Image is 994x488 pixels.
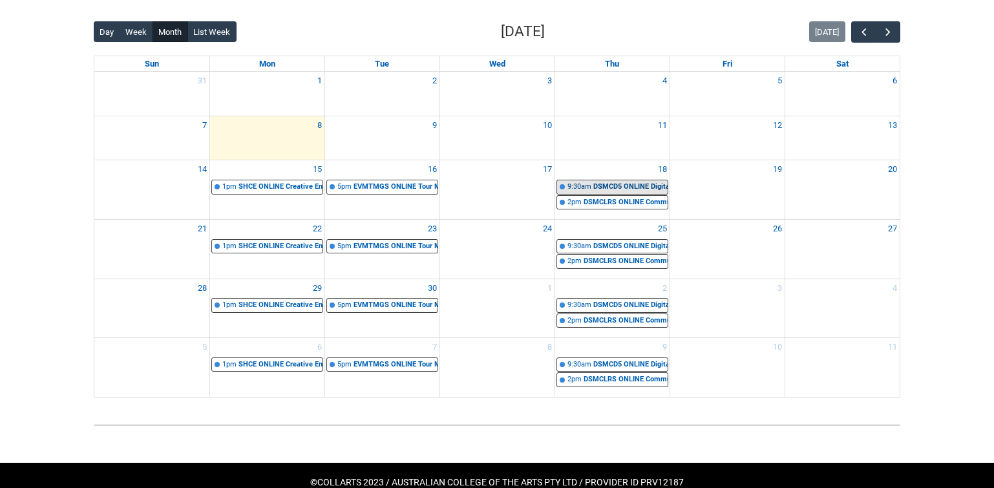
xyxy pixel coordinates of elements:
[324,116,439,160] td: Go to September 9, 2025
[94,418,900,432] img: REDU_GREY_LINE
[315,72,324,90] a: Go to September 1, 2025
[238,241,323,252] div: SHCE ONLINE Creative Entrepreneurship STAGE 6 | Online | [PERSON_NAME]
[209,220,324,279] td: Go to September 22, 2025
[655,220,670,238] a: Go to September 25, 2025
[584,315,668,326] div: DSMCLRS ONLINE Communication Law, Ethics and Regulation | Online | [PERSON_NAME]
[602,56,622,72] a: Thursday
[775,72,785,90] a: Go to September 5, 2025
[310,279,324,297] a: Go to September 29, 2025
[222,300,237,311] div: 1pm
[354,182,438,193] div: EVMTMGS ONLINE Tour Management | Online | [PERSON_NAME]
[354,300,438,311] div: EVMTMGS ONLINE Tour Management | Online | [PERSON_NAME]
[315,338,324,356] a: Go to October 6, 2025
[439,72,555,116] td: Go to September 3, 2025
[94,279,209,338] td: Go to September 28, 2025
[425,279,439,297] a: Go to September 30, 2025
[94,338,209,397] td: Go to October 5, 2025
[555,279,670,338] td: Go to October 2, 2025
[372,56,392,72] a: Tuesday
[770,220,785,238] a: Go to September 26, 2025
[315,116,324,134] a: Go to September 8, 2025
[785,338,900,397] td: Go to October 11, 2025
[439,279,555,338] td: Go to October 1, 2025
[94,220,209,279] td: Go to September 21, 2025
[142,56,162,72] a: Sunday
[540,116,555,134] a: Go to September 10, 2025
[94,21,120,42] button: Day
[584,197,668,208] div: DSMCLRS ONLINE Communication Law, Ethics and Regulation | Online | [PERSON_NAME]
[501,21,545,43] h2: [DATE]
[540,220,555,238] a: Go to September 24, 2025
[195,220,209,238] a: Go to September 21, 2025
[439,116,555,160] td: Go to September 10, 2025
[670,160,785,220] td: Go to September 19, 2025
[238,182,323,193] div: SHCE ONLINE Creative Entrepreneurship STAGE 6 | Online | [PERSON_NAME]
[670,72,785,116] td: Go to September 5, 2025
[593,241,668,252] div: DSMCD5 ONLINE Digital and Social Media Capstone Development | Online | [PERSON_NAME]
[660,338,670,356] a: Go to October 9, 2025
[238,359,323,370] div: SHCE ONLINE Creative Entrepreneurship STAGE 6 | Online | [PERSON_NAME]
[567,315,582,326] div: 2pm
[555,116,670,160] td: Go to September 11, 2025
[153,21,188,42] button: Month
[785,116,900,160] td: Go to September 13, 2025
[324,279,439,338] td: Go to September 30, 2025
[200,338,209,356] a: Go to October 5, 2025
[187,21,237,42] button: List Week
[660,279,670,297] a: Go to October 2, 2025
[655,160,670,178] a: Go to September 18, 2025
[354,359,438,370] div: EVMTMGS ONLINE Tour Management | Online | [PERSON_NAME]
[584,374,668,385] div: DSMCLRS ONLINE Communication Law, Ethics and Regulation | Online | [PERSON_NAME]
[540,160,555,178] a: Go to September 17, 2025
[337,300,352,311] div: 5pm
[425,220,439,238] a: Go to September 23, 2025
[555,72,670,116] td: Go to September 4, 2025
[324,338,439,397] td: Go to October 7, 2025
[545,72,555,90] a: Go to September 3, 2025
[222,182,237,193] div: 1pm
[209,338,324,397] td: Go to October 6, 2025
[324,72,439,116] td: Go to September 2, 2025
[785,72,900,116] td: Go to September 6, 2025
[670,279,785,338] td: Go to October 3, 2025
[885,220,900,238] a: Go to September 27, 2025
[439,220,555,279] td: Go to September 24, 2025
[209,160,324,220] td: Go to September 15, 2025
[222,359,237,370] div: 1pm
[567,197,582,208] div: 2pm
[834,56,851,72] a: Saturday
[567,241,591,252] div: 9:30am
[430,72,439,90] a: Go to September 2, 2025
[430,116,439,134] a: Go to September 9, 2025
[584,256,668,267] div: DSMCLRS ONLINE Communication Law, Ethics and Regulation | Online | [PERSON_NAME]
[439,338,555,397] td: Go to October 8, 2025
[567,256,582,267] div: 2pm
[209,279,324,338] td: Go to September 29, 2025
[593,359,668,370] div: DSMCD5 ONLINE Digital and Social Media Capstone Development | Online | [PERSON_NAME]
[770,338,785,356] a: Go to October 10, 2025
[310,160,324,178] a: Go to September 15, 2025
[200,116,209,134] a: Go to September 7, 2025
[94,116,209,160] td: Go to September 7, 2025
[337,241,352,252] div: 5pm
[195,279,209,297] a: Go to September 28, 2025
[439,160,555,220] td: Go to September 17, 2025
[545,338,555,356] a: Go to October 8, 2025
[593,182,668,193] div: DSMCD5 ONLINE Digital and Social Media Capstone Development | Online | [PERSON_NAME]
[209,72,324,116] td: Go to September 1, 2025
[337,359,352,370] div: 5pm
[487,56,508,72] a: Wednesday
[310,220,324,238] a: Go to September 22, 2025
[567,182,591,193] div: 9:30am
[785,220,900,279] td: Go to September 27, 2025
[120,21,153,42] button: Week
[555,338,670,397] td: Go to October 9, 2025
[545,279,555,297] a: Go to October 1, 2025
[195,160,209,178] a: Go to September 14, 2025
[555,220,670,279] td: Go to September 25, 2025
[885,160,900,178] a: Go to September 20, 2025
[567,374,582,385] div: 2pm
[670,220,785,279] td: Go to September 26, 2025
[567,359,591,370] div: 9:30am
[670,338,785,397] td: Go to October 10, 2025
